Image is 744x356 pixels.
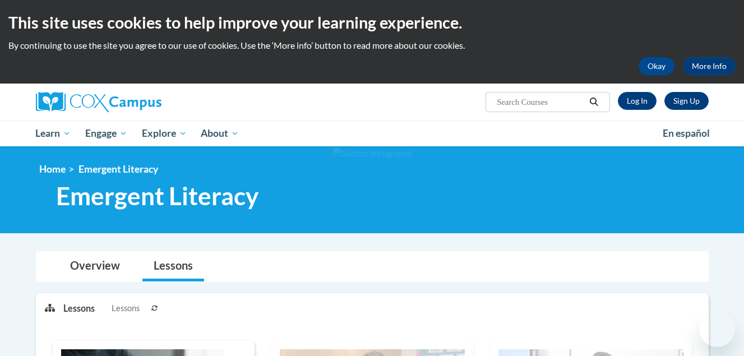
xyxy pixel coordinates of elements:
[78,163,158,175] span: Emergent Literacy
[56,181,258,211] span: Emergent Literacy
[585,95,602,109] button: Search
[699,311,735,347] iframe: Button to launch messaging window
[664,92,709,110] a: Register
[135,121,194,146] a: Explore
[29,121,78,146] a: Learn
[36,92,249,112] a: Cox Campus
[193,121,246,146] a: About
[63,302,95,315] p: Lessons
[332,147,412,160] img: Section background
[655,122,717,145] a: En español
[36,92,161,112] img: Cox Campus
[142,127,187,140] span: Explore
[78,121,135,146] a: Engage
[85,127,127,140] span: Engage
[35,127,71,140] span: Learn
[201,127,239,140] span: About
[8,39,736,52] p: By continuing to use the site you agree to our use of cookies. Use the ‘More info’ button to read...
[663,127,710,139] span: En español
[112,302,140,315] span: Lessons
[683,57,736,75] a: More Info
[142,252,204,281] a: Lessons
[618,92,657,110] a: Log In
[8,11,736,34] h2: This site uses cookies to help improve your learning experience.
[39,163,66,175] a: Home
[19,121,725,146] div: Main menu
[639,57,674,75] button: Okay
[496,95,585,109] input: Search Courses
[59,252,131,281] a: Overview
